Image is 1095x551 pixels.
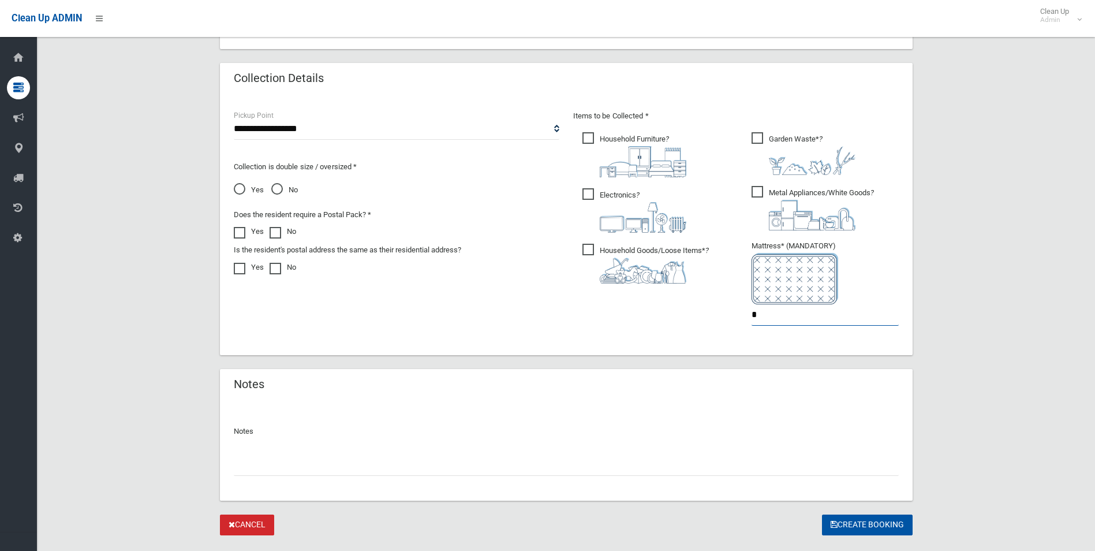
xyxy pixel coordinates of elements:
[271,183,298,197] span: No
[270,260,296,274] label: No
[752,186,874,230] span: Metal Appliances/White Goods
[600,202,686,233] img: 394712a680b73dbc3d2a6a3a7ffe5a07.png
[769,146,855,175] img: 4fd8a5c772b2c999c83690221e5242e0.png
[752,132,855,175] span: Garden Waste*
[752,241,899,304] span: Mattress* (MANDATORY)
[234,183,264,197] span: Yes
[234,425,899,438] p: Notes
[582,132,686,177] span: Household Furniture
[600,246,709,284] i: ?
[582,244,709,284] span: Household Goods/Loose Items*
[220,67,338,90] header: Collection Details
[234,243,461,257] label: Is the resident's postal address the same as their residential address?
[12,13,82,24] span: Clean Up ADMIN
[600,146,686,177] img: aa9efdbe659d29b613fca23ba79d85cb.png
[270,225,296,239] label: No
[1034,7,1081,24] span: Clean Up
[600,191,686,233] i: ?
[600,258,686,284] img: b13cc3517677393f34c0a387616ef184.png
[234,225,264,239] label: Yes
[234,160,559,174] p: Collection is double size / oversized *
[234,260,264,274] label: Yes
[752,253,838,304] img: e7408bece873d2c1783593a074e5cb2f.png
[769,200,855,230] img: 36c1b0289cb1767239cdd3de9e694f19.png
[573,109,899,123] p: Items to be Collected *
[582,188,686,233] span: Electronics
[220,373,278,396] header: Notes
[220,515,274,536] a: Cancel
[769,188,874,230] i: ?
[822,515,913,536] button: Create Booking
[600,135,686,177] i: ?
[1040,16,1069,24] small: Admin
[769,135,855,175] i: ?
[234,208,371,222] label: Does the resident require a Postal Pack? *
